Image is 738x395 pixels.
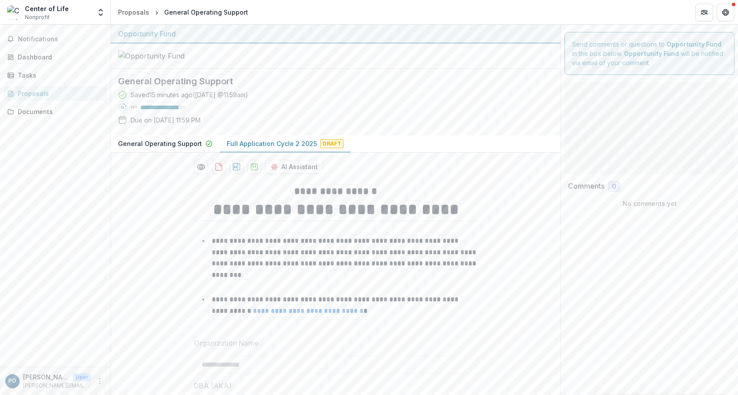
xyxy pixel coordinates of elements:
div: Dashboard [18,52,100,62]
p: User [73,373,91,381]
span: Draft [320,139,343,148]
button: More [95,376,105,387]
h2: Comments [568,182,604,190]
button: Preview 42f78b0e-4b34-40b3-ace0-aed3fbb6f5e0-1.pdf [194,160,208,174]
button: Get Help [717,4,734,21]
p: [PERSON_NAME] [23,372,69,382]
div: Send comments or questions to in the box below. will be notified via email of your comment. [564,32,734,75]
img: Center of Life [7,5,21,20]
h2: General Operating Support [118,76,539,87]
p: Organization Name [194,338,259,348]
button: AI Assistant [265,160,324,174]
p: [PERSON_NAME][EMAIL_ADDRESS][PERSON_NAME][DOMAIN_NAME] [23,382,91,390]
p: General Operating Support [118,139,202,148]
nav: breadcrumb [114,6,252,19]
a: Tasks [4,68,107,83]
div: Opportunity Fund [118,28,553,39]
button: Notifications [4,32,107,46]
p: Full Application Cycle 2 2025 [227,139,317,148]
span: Nonprofit [25,13,50,21]
p: Due on [DATE] 11:59 PM [130,115,201,125]
button: Partners [695,4,713,21]
button: download-proposal [229,160,244,174]
strong: Opportunity Fund [624,50,679,57]
span: Notifications [18,36,103,43]
button: download-proposal [247,160,261,174]
div: Patrick Ohrman [8,378,16,384]
button: Open entity switcher [95,4,107,21]
a: Documents [4,104,107,119]
a: Proposals [114,6,153,19]
strong: Opportunity Fund [667,40,722,48]
div: Proposals [18,89,100,98]
p: DBA (AKA) [194,380,232,391]
div: Documents [18,107,100,116]
a: Dashboard [4,50,107,64]
div: Proposals [118,8,149,17]
p: No comments yet [568,199,731,208]
p: 85 % [130,104,137,111]
img: Opportunity Fund [118,51,207,61]
span: 0 [612,183,616,190]
button: download-proposal [212,160,226,174]
a: Proposals [4,86,107,101]
div: Saved 15 minutes ago ( [DATE] @ 11:59am ) [130,90,248,99]
div: General Operating Support [164,8,248,17]
div: Center of Life [25,4,69,13]
div: Tasks [18,71,100,80]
